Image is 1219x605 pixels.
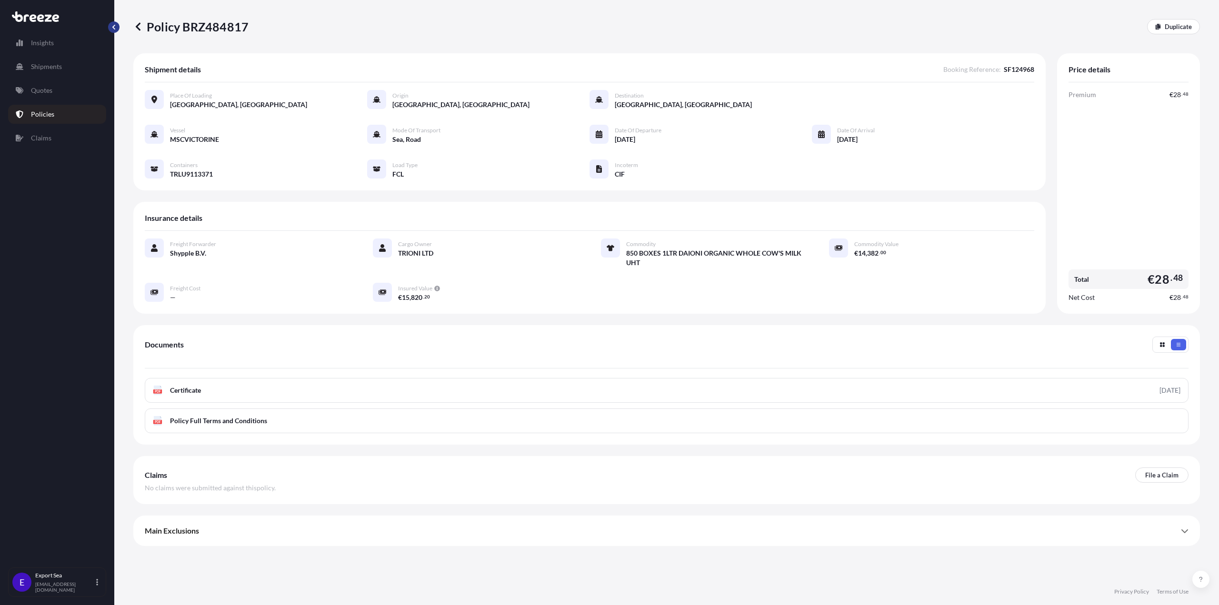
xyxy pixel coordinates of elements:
span: [DATE] [837,135,858,144]
span: [DATE] [615,135,635,144]
p: [EMAIL_ADDRESS][DOMAIN_NAME] [35,581,94,593]
span: MSCVICTORINE [170,135,219,144]
span: TRLU9113371 [170,169,213,179]
p: Policies [31,109,54,119]
span: . [879,251,880,254]
span: [GEOGRAPHIC_DATA], [GEOGRAPHIC_DATA] [615,100,752,109]
span: 820 [411,294,422,301]
span: FCL [392,169,404,179]
p: Quotes [31,86,52,95]
div: [DATE] [1159,386,1180,395]
span: Documents [145,340,184,349]
span: Sea, Road [392,135,421,144]
a: Duplicate [1147,19,1200,34]
text: PDF [155,420,161,424]
span: Date of Departure [615,127,661,134]
span: 28 [1173,91,1181,98]
span: Cargo Owner [398,240,432,248]
span: Booking Reference : [943,65,1001,74]
span: , [866,250,867,257]
span: . [1170,275,1172,281]
span: Place of Loading [170,92,212,99]
span: 28 [1173,294,1181,301]
span: Certificate [170,386,201,395]
span: Destination [615,92,644,99]
span: 48 [1183,295,1189,298]
span: . [1181,295,1182,298]
span: € [1169,294,1173,301]
p: Claims [31,133,51,143]
span: [GEOGRAPHIC_DATA], [GEOGRAPHIC_DATA] [392,100,530,109]
a: PDFPolicy Full Terms and Conditions [145,408,1189,433]
a: File a Claim [1135,467,1189,483]
p: Policy BRZ484817 [133,19,249,34]
span: , [410,294,411,301]
span: Insurance details [145,213,202,223]
p: Export Sea [35,572,94,579]
span: Load Type [392,161,418,169]
span: Shipment details [145,65,201,74]
span: Premium [1069,90,1096,99]
span: Mode of Transport [392,127,440,134]
span: TRIONI LTD [398,248,433,258]
span: 48 [1173,275,1183,281]
span: Commodity [626,240,656,248]
span: CIF [615,169,625,179]
a: Policies [8,105,106,124]
span: Main Exclusions [145,526,199,536]
span: . [1181,92,1182,96]
span: Incoterm [615,161,638,169]
span: Freight Cost [170,285,200,292]
span: Shypple B.V. [170,248,206,258]
a: Insights [8,33,106,52]
span: 15 [402,294,410,301]
a: Terms of Use [1157,588,1189,595]
span: E [20,577,24,587]
span: Origin [392,92,409,99]
span: Insured Value [398,285,432,292]
span: SF124968 [1004,65,1034,74]
p: Insights [31,38,54,48]
span: € [398,294,402,301]
div: Main Exclusions [145,519,1189,542]
span: 850 BOXES 1LTR DAIONI ORGANIC WHOLE COW'S MILK UHT [626,248,806,268]
span: . [423,295,424,298]
span: € [1148,273,1155,285]
span: Date of Arrival [837,127,875,134]
span: Freight Forwarder [170,240,216,248]
a: Claims [8,129,106,148]
p: File a Claim [1145,470,1179,480]
span: Claims [145,470,167,480]
p: Shipments [31,62,62,71]
a: Privacy Policy [1114,588,1149,595]
span: Total [1074,275,1089,284]
span: Commodity Value [854,240,899,248]
text: PDF [155,390,161,393]
span: 28 [1155,273,1169,285]
a: Quotes [8,81,106,100]
span: No claims were submitted against this policy . [145,483,276,493]
span: 48 [1183,92,1189,96]
p: Duplicate [1165,22,1192,31]
a: PDFCertificate[DATE] [145,378,1189,403]
span: 382 [867,250,879,257]
span: € [1169,91,1173,98]
span: Vessel [170,127,185,134]
span: € [854,250,858,257]
span: 20 [424,295,430,298]
span: Price details [1069,65,1110,74]
a: Shipments [8,57,106,76]
span: [GEOGRAPHIC_DATA], [GEOGRAPHIC_DATA] [170,100,307,109]
span: — [170,293,176,302]
span: Net Cost [1069,293,1095,302]
span: Policy Full Terms and Conditions [170,416,267,426]
span: 14 [858,250,866,257]
span: 00 [880,251,886,254]
span: Containers [170,161,198,169]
